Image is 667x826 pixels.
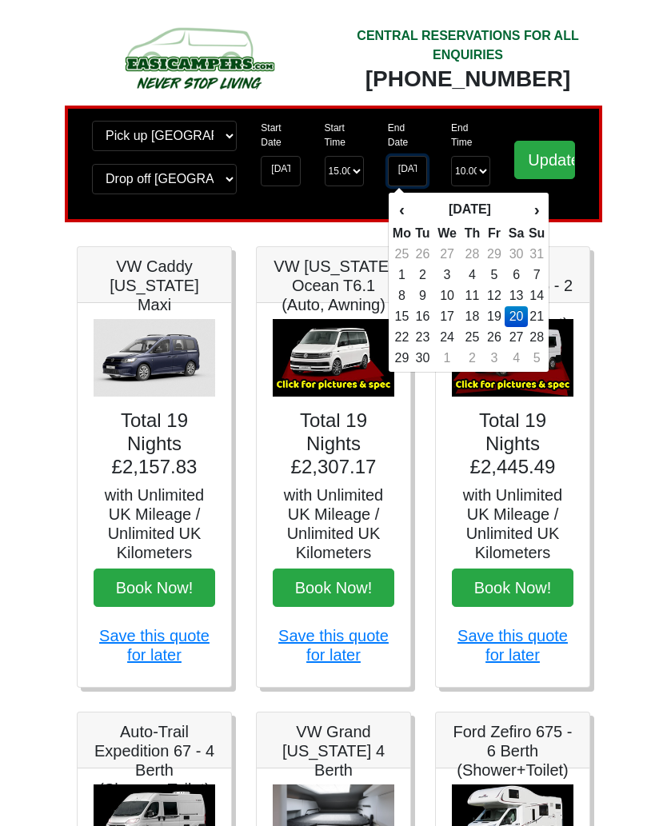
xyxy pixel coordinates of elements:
[94,319,215,397] img: VW Caddy California Maxi
[484,306,505,327] td: 19
[461,285,484,306] td: 11
[94,722,215,799] h5: Auto-Trail Expedition 67 - 4 Berth (Shower+Toilet)
[433,306,461,327] td: 17
[484,327,505,348] td: 26
[412,348,433,369] td: 30
[392,196,412,223] th: ‹
[505,348,528,369] td: 4
[461,348,484,369] td: 2
[528,223,545,244] th: Su
[392,348,412,369] td: 29
[392,285,412,306] td: 8
[528,327,545,348] td: 28
[433,348,461,369] td: 1
[325,121,364,150] label: Start Time
[392,327,412,348] td: 22
[94,485,215,562] h5: with Unlimited UK Mileage / Unlimited UK Kilometers
[392,223,412,244] th: Mo
[412,244,433,265] td: 26
[99,627,210,664] a: Save this quote for later
[261,121,300,150] label: Start Date
[388,156,427,186] input: Return Date
[452,485,573,562] h5: with Unlimited UK Mileage / Unlimited UK Kilometers
[452,722,573,780] h5: Ford Zefiro 675 - 6 Berth (Shower+Toilet)
[273,485,394,562] h5: with Unlimited UK Mileage / Unlimited UK Kilometers
[412,265,433,285] td: 2
[392,265,412,285] td: 1
[505,327,528,348] td: 27
[412,306,433,327] td: 16
[461,244,484,265] td: 28
[457,627,568,664] a: Save this quote for later
[528,265,545,285] td: 7
[505,244,528,265] td: 30
[452,569,573,607] button: Book Now!
[505,223,528,244] th: Sa
[273,319,394,397] img: VW California Ocean T6.1 (Auto, Awning)
[273,722,394,780] h5: VW Grand [US_STATE] 4 Berth
[461,327,484,348] td: 25
[528,244,545,265] td: 31
[412,223,433,244] th: Tu
[484,244,505,265] td: 29
[273,409,394,478] h4: Total 19 Nights £2,307.17
[505,285,528,306] td: 13
[412,196,528,223] th: [DATE]
[461,265,484,285] td: 4
[461,306,484,327] td: 18
[345,26,590,65] div: CENTRAL RESERVATIONS FOR ALL ENQUIRIES
[273,257,394,314] h5: VW [US_STATE] Ocean T6.1 (Auto, Awning)
[77,22,322,94] img: campers-checkout-logo.png
[433,327,461,348] td: 24
[484,285,505,306] td: 12
[528,285,545,306] td: 14
[452,409,573,478] h4: Total 19 Nights £2,445.49
[484,265,505,285] td: 5
[412,285,433,306] td: 9
[94,409,215,478] h4: Total 19 Nights £2,157.83
[433,285,461,306] td: 10
[94,257,215,314] h5: VW Caddy [US_STATE] Maxi
[388,121,427,150] label: End Date
[261,156,300,186] input: Start Date
[433,223,461,244] th: We
[484,348,505,369] td: 3
[345,65,590,94] div: [PHONE_NUMBER]
[278,627,389,664] a: Save this quote for later
[505,306,528,327] td: 20
[392,244,412,265] td: 25
[484,223,505,244] th: Fr
[392,306,412,327] td: 15
[451,121,490,150] label: End Time
[505,265,528,285] td: 6
[433,265,461,285] td: 3
[412,327,433,348] td: 23
[514,141,575,179] input: Update
[94,569,215,607] button: Book Now!
[461,223,484,244] th: Th
[273,569,394,607] button: Book Now!
[528,348,545,369] td: 5
[528,306,545,327] td: 21
[528,196,545,223] th: ›
[433,244,461,265] td: 27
